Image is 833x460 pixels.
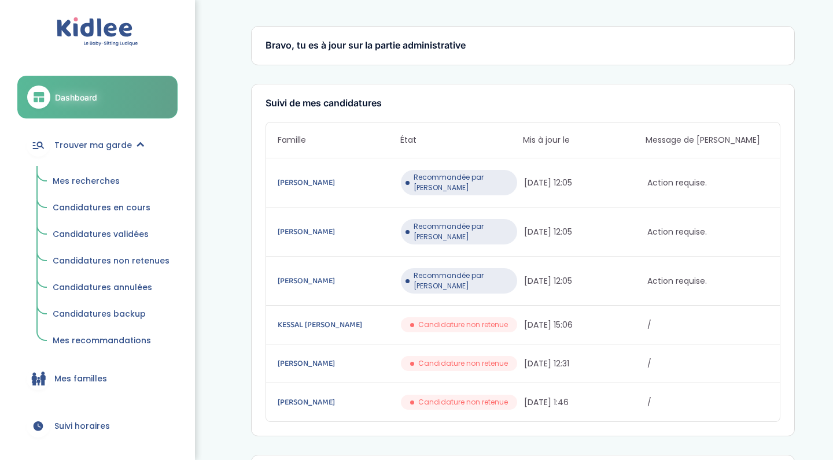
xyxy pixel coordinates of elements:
span: Candidatures en cours [53,202,150,213]
span: Candidatures non retenues [53,255,169,266]
a: Dashboard [17,76,178,118]
span: Suivi horaires [54,420,110,432]
span: Candidatures validées [53,228,149,240]
a: Mes recherches [45,170,178,192]
span: Mes recherches [53,175,120,187]
span: Trouver ma garde [54,139,132,151]
span: Candidature non retenue [418,358,508,369]
a: KESSAL [PERSON_NAME] [278,318,399,331]
span: Recommandée par [PERSON_NAME] [414,221,513,242]
span: Message de [PERSON_NAME] [646,134,768,146]
span: Recommandée par [PERSON_NAME] [414,270,513,291]
a: Trouver ma garde [17,124,178,166]
span: Candidatures backup [53,308,146,320]
span: [DATE] 12:05 [524,226,645,238]
span: Dashboard [55,91,97,103]
a: Candidatures non retenues [45,250,178,272]
img: logo.svg [57,17,138,47]
span: Candidature non retenue [418,397,508,407]
span: Action requise. [647,275,768,287]
span: [DATE] 1:46 [524,396,645,409]
span: [DATE] 12:31 [524,358,645,370]
a: Mes familles [17,358,178,399]
span: Famille [278,134,400,146]
span: [DATE] 12:05 [524,275,645,287]
a: [PERSON_NAME] [278,396,399,409]
a: [PERSON_NAME] [278,357,399,370]
span: / [647,358,768,370]
span: Mis à jour le [523,134,646,146]
h3: Suivi de mes candidatures [266,98,780,109]
span: / [647,319,768,331]
a: [PERSON_NAME] [278,225,399,238]
span: [DATE] 15:06 [524,319,645,331]
span: Candidatures annulées [53,281,152,293]
span: Candidature non retenue [418,320,508,330]
span: État [400,134,523,146]
span: Action requise. [647,177,768,189]
a: [PERSON_NAME] [278,274,399,287]
a: Suivi horaires [17,405,178,447]
span: / [647,396,768,409]
a: [PERSON_NAME] [278,176,399,189]
span: Action requise. [647,226,768,238]
span: Mes familles [54,373,107,385]
span: [DATE] 12:05 [524,177,645,189]
a: Candidatures backup [45,303,178,325]
a: Candidatures validées [45,224,178,246]
h3: Bravo, tu es à jour sur la partie administrative [266,40,780,51]
span: Recommandée par [PERSON_NAME] [414,172,513,193]
span: Mes recommandations [53,335,151,346]
a: Candidatures en cours [45,197,178,219]
a: Mes recommandations [45,330,178,352]
a: Candidatures annulées [45,277,178,299]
